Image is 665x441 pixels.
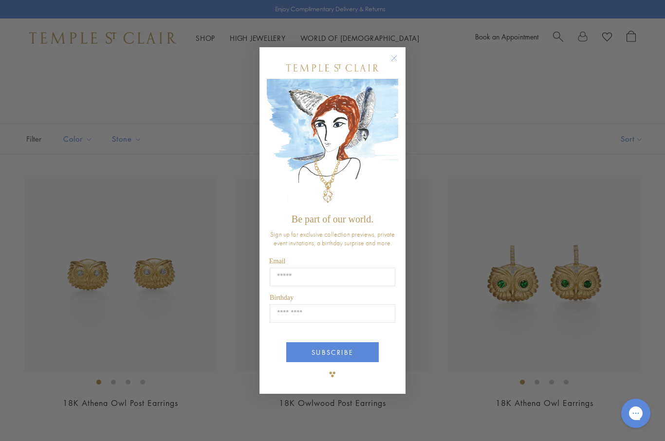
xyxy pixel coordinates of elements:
img: TSC [323,365,342,384]
button: SUBSCRIBE [286,342,379,362]
input: Email [270,268,395,286]
img: c4a9eb12-d91a-4d4a-8ee0-386386f4f338.jpeg [267,79,398,209]
span: Be part of our world. [292,214,373,224]
span: Email [269,257,285,265]
span: Birthday [270,294,294,301]
iframe: Gorgias live chat messenger [616,395,655,431]
button: Close dialog [393,57,405,69]
span: Sign up for exclusive collection previews, private event invitations, a birthday surprise and more. [270,230,395,247]
img: Temple St. Clair [286,64,379,72]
